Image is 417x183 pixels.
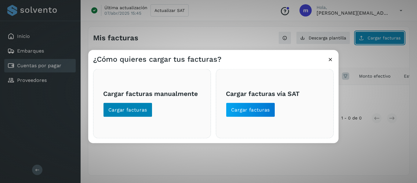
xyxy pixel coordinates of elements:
[231,106,270,113] span: Cargar facturas
[226,102,275,117] button: Cargar facturas
[108,106,147,113] span: Cargar facturas
[93,55,221,64] h3: ¿Cómo quieres cargar tus facturas?
[103,102,152,117] button: Cargar facturas
[103,90,201,97] h3: Cargar facturas manualmente
[226,90,324,97] h3: Cargar facturas vía SAT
